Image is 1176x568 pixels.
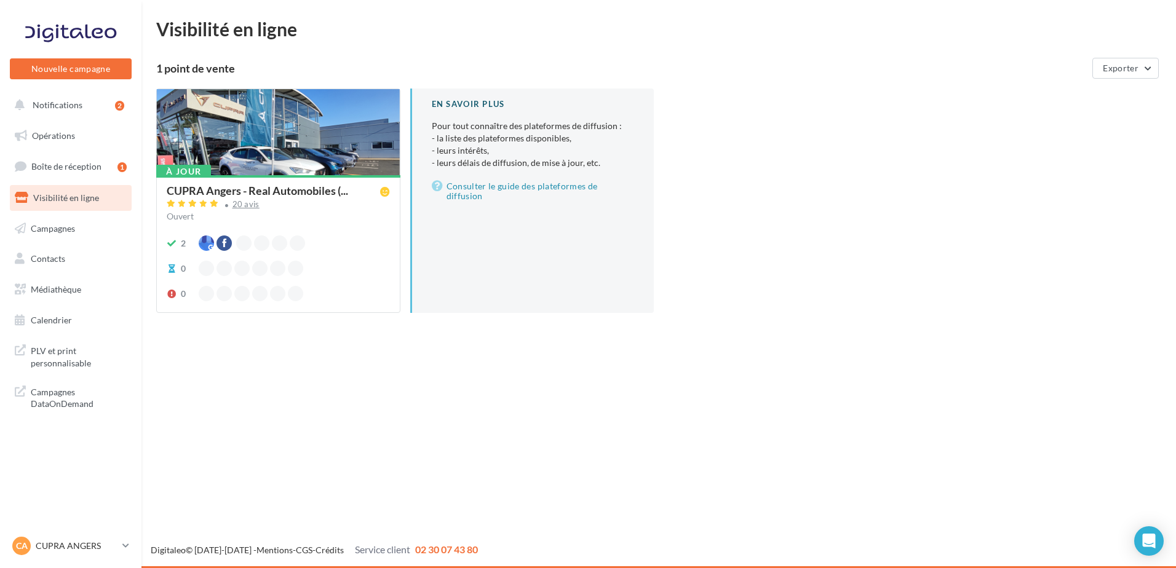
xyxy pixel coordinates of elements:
[181,262,186,275] div: 0
[432,120,635,169] p: Pour tout connaître des plateformes de diffusion :
[151,545,478,555] span: © [DATE]-[DATE] - - -
[7,337,134,374] a: PLV et print personnalisable
[31,161,101,172] span: Boîte de réception
[415,543,478,555] span: 02 30 07 43 80
[232,200,260,208] div: 20 avis
[31,315,72,325] span: Calendrier
[33,192,99,203] span: Visibilité en ligne
[432,157,635,169] li: - leurs délais de diffusion, de mise à jour, etc.
[117,162,127,172] div: 1
[7,123,134,149] a: Opérations
[1092,58,1159,79] button: Exporter
[31,384,127,410] span: Campagnes DataOnDemand
[296,545,312,555] a: CGS
[7,216,134,242] a: Campagnes
[156,165,211,178] div: À jour
[256,545,293,555] a: Mentions
[32,130,75,141] span: Opérations
[7,307,134,333] a: Calendrier
[10,58,132,79] button: Nouvelle campagne
[7,277,134,302] a: Médiathèque
[1103,63,1138,73] span: Exporter
[7,379,134,415] a: Campagnes DataOnDemand
[31,342,127,369] span: PLV et print personnalisable
[7,185,134,211] a: Visibilité en ligne
[181,237,186,250] div: 2
[36,540,117,552] p: CUPRA ANGERS
[1134,526,1164,556] div: Open Intercom Messenger
[156,63,1087,74] div: 1 point de vente
[7,246,134,272] a: Contacts
[167,211,194,221] span: Ouvert
[432,98,635,110] div: En savoir plus
[432,144,635,157] li: - leurs intérêts,
[181,288,186,300] div: 0
[355,543,410,555] span: Service client
[115,101,124,111] div: 2
[33,100,82,110] span: Notifications
[7,153,134,179] a: Boîte de réception1
[432,132,635,144] li: - la liste des plateformes disponibles,
[167,198,390,213] a: 20 avis
[31,223,75,233] span: Campagnes
[156,20,1161,38] div: Visibilité en ligne
[167,185,348,196] span: CUPRA Angers - Real Automobiles (...
[31,253,65,264] span: Contacts
[16,540,28,552] span: CA
[10,534,132,558] a: CA CUPRA ANGERS
[316,545,344,555] a: Crédits
[432,179,635,203] a: Consulter le guide des plateformes de diffusion
[7,92,129,118] button: Notifications 2
[31,284,81,294] span: Médiathèque
[151,545,186,555] a: Digitaleo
